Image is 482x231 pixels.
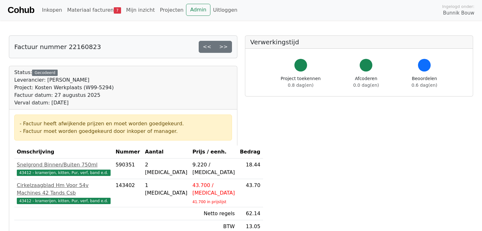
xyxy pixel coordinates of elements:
[443,9,474,17] span: Bunnik Bouw
[113,179,143,207] td: 143402
[14,69,114,107] div: Status:
[65,4,124,16] a: Materiaal facturen7
[281,75,321,89] div: Project toekennen
[288,83,313,88] span: 0.8 dag(en)
[14,146,113,159] th: Omschrijving
[17,170,111,176] span: 43412 - kramerijen, kitten, Pur, verf, band e.d.
[210,4,240,16] a: Uitloggen
[199,41,215,53] a: <<
[237,207,263,220] td: 62.14
[353,83,379,88] span: 0.0 dag(en)
[143,146,190,159] th: Aantal
[20,120,227,128] div: - Factuur heeft afwijkende prijzen en moet worden goedgekeurd.
[215,41,232,53] a: >>
[14,43,101,51] h5: Factuur nummer 22160823
[190,207,237,220] td: Netto regels
[113,159,143,179] td: 590351
[17,182,111,204] a: Cirkelzaagblad Hm Voor 54v Machines 42 Tands Csb43412 - kramerijen, kitten, Pur, verf, band e.d.
[192,161,235,176] div: 9.220 / [MEDICAL_DATA]
[190,146,237,159] th: Prijs / eenh.
[17,198,111,204] span: 43412 - kramerijen, kitten, Pur, verf, band e.d.
[237,146,263,159] th: Bedrag
[250,38,468,46] h5: Verwerkingstijd
[145,182,188,197] div: 1 [MEDICAL_DATA]
[192,200,226,204] sub: 41.700 in prijslijst
[32,70,58,76] div: Gecodeerd
[186,4,210,16] a: Admin
[412,75,437,89] div: Beoordelen
[237,179,263,207] td: 43.70
[17,161,111,176] a: Snelgrond Binnen/Buiten 750ml43412 - kramerijen, kitten, Pur, verf, band e.d.
[192,182,235,197] div: 43.700 / [MEDICAL_DATA]
[114,7,121,14] span: 7
[237,159,263,179] td: 18.44
[113,146,143,159] th: Nummer
[39,4,64,16] a: Inkopen
[14,76,114,84] div: Leverancier: [PERSON_NAME]
[8,3,34,18] a: Cohub
[17,182,111,197] div: Cirkelzaagblad Hm Voor 54v Machines 42 Tands Csb
[14,91,114,99] div: Factuur datum: 27 augustus 2025
[20,128,227,135] div: - Factuur moet worden goedgekeurd door inkoper of manager.
[14,84,114,91] div: Project: Kosten Werkplaats (W99-5294)
[353,75,379,89] div: Afcoderen
[412,83,437,88] span: 0.6 dag(en)
[157,4,186,16] a: Projecten
[145,161,188,176] div: 2 [MEDICAL_DATA]
[442,3,474,9] span: Ingelogd onder:
[14,99,114,107] div: Verval datum: [DATE]
[17,161,111,169] div: Snelgrond Binnen/Buiten 750ml
[124,4,157,16] a: Mijn inzicht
